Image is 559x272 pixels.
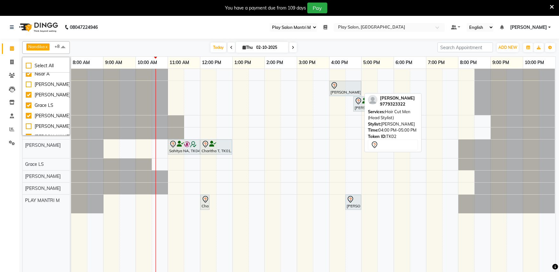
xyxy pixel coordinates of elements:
div: [PERSON_NAME] [368,121,418,127]
a: 8:00 AM [71,58,91,67]
div: Nisar A [26,71,66,77]
a: 2:00 PM [265,58,285,67]
a: 3:00 PM [297,58,317,67]
span: Thu [241,45,254,50]
span: Stylist: [368,121,381,126]
a: 1:00 PM [233,58,253,67]
img: logo [16,18,60,36]
span: Grace LS [25,161,44,167]
span: [PERSON_NAME] [25,173,61,179]
span: [PERSON_NAME] [510,24,547,31]
a: 10:00 PM [523,58,546,67]
a: 5:00 PM [362,58,382,67]
div: 04:00 PM-05:00 PM [368,127,418,133]
span: Token ID: [368,134,386,139]
div: 9779323322 [380,101,415,107]
a: 10:00 AM [136,58,159,67]
a: 6:00 PM [394,58,414,67]
div: Charitha T, TK01, 12:00 PM-01:00 PM, curling Medium [201,140,231,154]
span: Hair Cut Men (Head Stylist) [368,109,410,120]
a: x [45,44,48,49]
span: Time: [368,127,378,133]
img: profile [368,95,377,105]
a: 4:00 PM [329,58,349,67]
button: ADD NEW [497,43,519,52]
div: [PERSON_NAME] [26,123,66,130]
a: 8:00 PM [458,58,478,67]
span: Nisar A [25,130,40,136]
a: 12:00 PM [200,58,223,67]
input: 2025-10-02 [254,43,286,52]
button: Pay [307,3,327,13]
div: Select All [26,62,66,69]
div: Grace LS [26,102,66,109]
a: 11:00 AM [168,58,191,67]
div: You have a payment due from 109 days [225,5,306,11]
div: [PERSON_NAME] B, TK03, 04:45 PM-05:15 PM, Blowdry without shampoo -Short [354,97,369,111]
span: [PERSON_NAME] [25,185,61,191]
span: Nandika [28,44,45,49]
div: TK02 [368,133,418,140]
div: [PERSON_NAME], TK02, 04:00 PM-05:00 PM, Hair Cut Men (Head Stylist) [330,82,361,95]
b: 08047224946 [70,18,98,36]
a: 9:00 PM [491,58,511,67]
span: [PERSON_NAME] [25,142,61,148]
a: 7:00 PM [426,58,446,67]
span: Services: [368,109,385,114]
span: Today [210,42,226,52]
span: [PERSON_NAME] [380,95,415,100]
div: Sahitya NA, TK04, 11:00 AM-12:00 PM, Hair Cut Men (Director) [169,140,199,154]
span: ADD NEW [498,45,517,50]
div: [PERSON_NAME] [26,81,66,88]
input: Search Appointment [437,42,493,52]
div: [PERSON_NAME] [26,92,66,98]
div: [PERSON_NAME] [26,113,66,119]
a: 9:00 AM [103,58,124,67]
div: [PERSON_NAME], TK02, 04:30 PM-05:00 PM, Head Message [346,196,361,209]
div: [PERSON_NAME] [26,133,66,140]
span: +8 [55,44,64,49]
div: Charitha T, TK01, 12:00 PM-12:15 PM, Skin Consultation [201,196,209,209]
span: PLAY MANTRI M [25,198,60,203]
